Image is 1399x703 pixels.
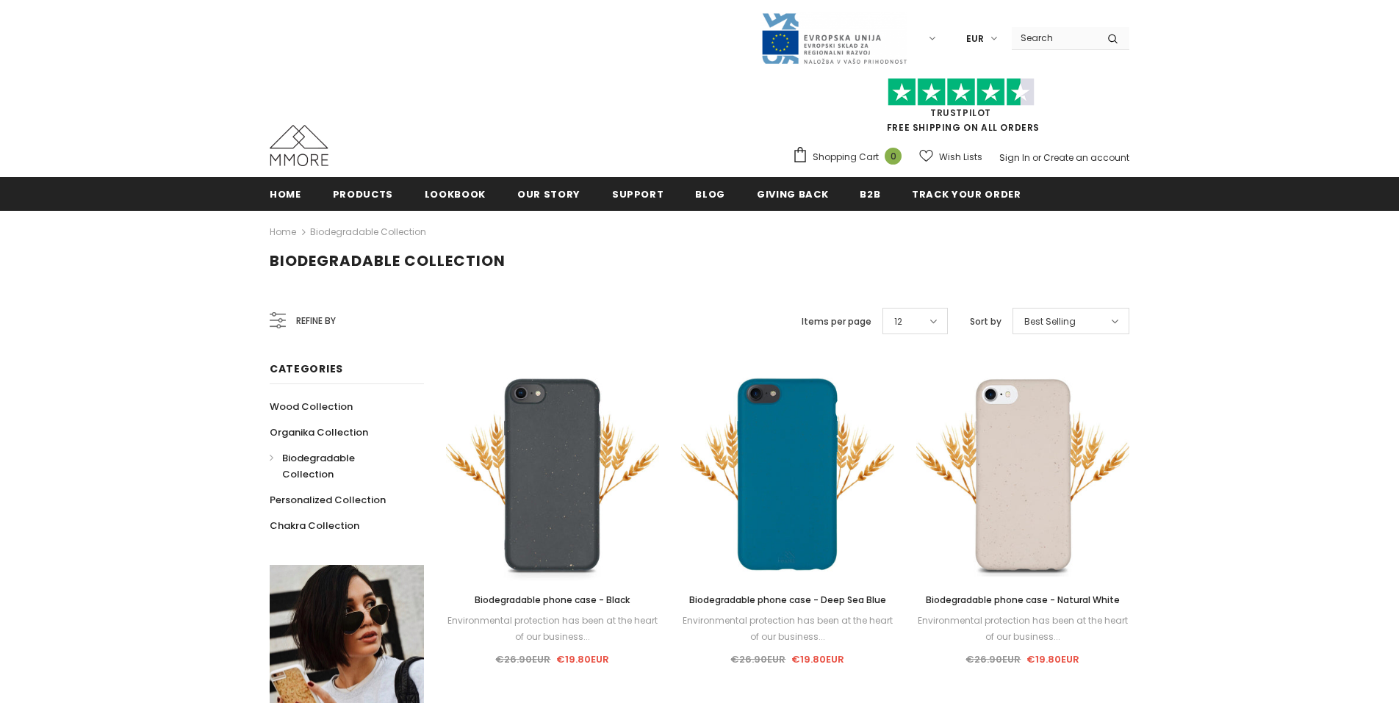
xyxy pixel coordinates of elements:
a: Biodegradable phone case - Black [446,592,659,608]
span: 12 [894,314,902,329]
a: Create an account [1043,151,1129,164]
span: Biodegradable phone case - Natural White [926,594,1120,606]
a: Biodegradable phone case - Deep Sea Blue [681,592,894,608]
a: Trustpilot [930,107,991,119]
a: Wood Collection [270,394,353,419]
span: Biodegradable Collection [282,451,355,481]
span: Personalized Collection [270,493,386,507]
span: Shopping Cart [813,150,879,165]
a: Biodegradable Collection [270,445,408,487]
span: €26.90EUR [965,652,1021,666]
span: Biodegradable phone case - Black [475,594,630,606]
span: 0 [885,148,902,165]
span: €26.90EUR [730,652,785,666]
span: Refine by [296,313,336,329]
span: Best Selling [1024,314,1076,329]
span: EUR [966,32,984,46]
a: B2B [860,177,880,210]
a: Products [333,177,393,210]
span: Products [333,187,393,201]
div: Environmental protection has been at the heart of our business... [446,613,659,645]
span: €19.80EUR [556,652,609,666]
span: Chakra Collection [270,519,359,533]
span: €19.80EUR [791,652,844,666]
span: Categories [270,361,343,376]
a: support [612,177,664,210]
span: Wish Lists [939,150,982,165]
a: Wish Lists [919,144,982,170]
label: Items per page [802,314,871,329]
a: Personalized Collection [270,487,386,513]
a: Home [270,177,301,210]
a: Our Story [517,177,580,210]
span: Giving back [757,187,828,201]
a: Javni Razpis [760,32,907,44]
img: Trust Pilot Stars [888,78,1035,107]
span: Lookbook [425,187,486,201]
div: Environmental protection has been at the heart of our business... [916,613,1129,645]
a: Organika Collection [270,419,368,445]
span: Blog [695,187,725,201]
span: Wood Collection [270,400,353,414]
a: Shopping Cart 0 [792,146,909,168]
img: Javni Razpis [760,12,907,65]
span: FREE SHIPPING ON ALL ORDERS [792,84,1129,134]
div: Environmental protection has been at the heart of our business... [681,613,894,645]
span: Organika Collection [270,425,368,439]
a: Track your order [912,177,1021,210]
span: support [612,187,664,201]
a: Sign In [999,151,1030,164]
a: Biodegradable phone case - Natural White [916,592,1129,608]
input: Search Site [1012,27,1096,48]
span: Track your order [912,187,1021,201]
span: or [1032,151,1041,164]
a: Giving back [757,177,828,210]
span: Biodegradable phone case - Deep Sea Blue [689,594,886,606]
img: MMORE Cases [270,125,328,166]
a: Chakra Collection [270,513,359,538]
a: Home [270,223,296,241]
a: Blog [695,177,725,210]
label: Sort by [970,314,1001,329]
span: €26.90EUR [495,652,550,666]
span: Home [270,187,301,201]
span: B2B [860,187,880,201]
a: Lookbook [425,177,486,210]
span: Our Story [517,187,580,201]
span: Biodegradable Collection [270,250,506,271]
a: Biodegradable Collection [310,226,426,238]
span: €19.80EUR [1026,652,1079,666]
